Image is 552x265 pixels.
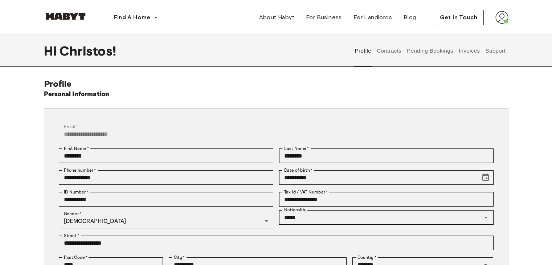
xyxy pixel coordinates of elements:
span: Find A Home [114,13,151,22]
label: Gender [64,211,81,217]
label: Nationality [284,207,307,213]
span: For Business [306,13,342,22]
label: Post Code [64,254,88,261]
label: City [174,254,185,261]
div: [DEMOGRAPHIC_DATA] [59,214,273,228]
label: Tax Id / VAT Number [284,189,328,195]
span: For Landlords [353,13,392,22]
label: Email [64,123,78,130]
div: user profile tabs [352,35,508,67]
label: Date of birth [284,167,312,174]
h6: Personal Information [44,89,110,99]
button: Choose date, selected date is May 9, 1997 [478,170,493,185]
span: Profile [44,78,72,89]
span: Get in Touch [440,13,478,22]
button: Contracts [376,35,402,67]
span: Christos ! [60,43,116,58]
img: Habyt [44,13,87,20]
label: ID Number [64,189,88,195]
span: Blog [404,13,416,22]
a: About Habyt [253,10,300,25]
label: Street [64,232,79,239]
div: You can't change your email address at the moment. Please reach out to customer support in case y... [59,127,273,141]
label: Last Name [284,145,309,152]
label: First Name [64,145,89,152]
label: Country [357,254,376,261]
span: Hi [44,43,60,58]
button: Get in Touch [434,10,484,25]
img: avatar [495,11,508,24]
span: About Habyt [259,13,294,22]
a: For Business [300,10,348,25]
a: Blog [398,10,422,25]
button: Support [484,35,507,67]
button: Invoices [458,35,481,67]
button: Profile [354,35,372,67]
a: For Landlords [348,10,398,25]
button: Open [481,212,491,223]
button: Find A Home [108,10,164,25]
button: Pending Bookings [406,35,454,67]
label: Phone number [64,167,96,174]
